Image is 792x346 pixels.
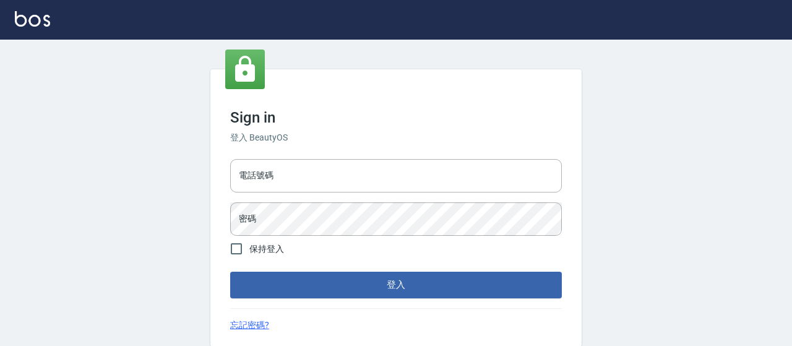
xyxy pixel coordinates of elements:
[230,109,562,126] h3: Sign in
[249,243,284,256] span: 保持登入
[15,11,50,27] img: Logo
[230,272,562,298] button: 登入
[230,319,269,332] a: 忘記密碼?
[230,131,562,144] h6: 登入 BeautyOS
